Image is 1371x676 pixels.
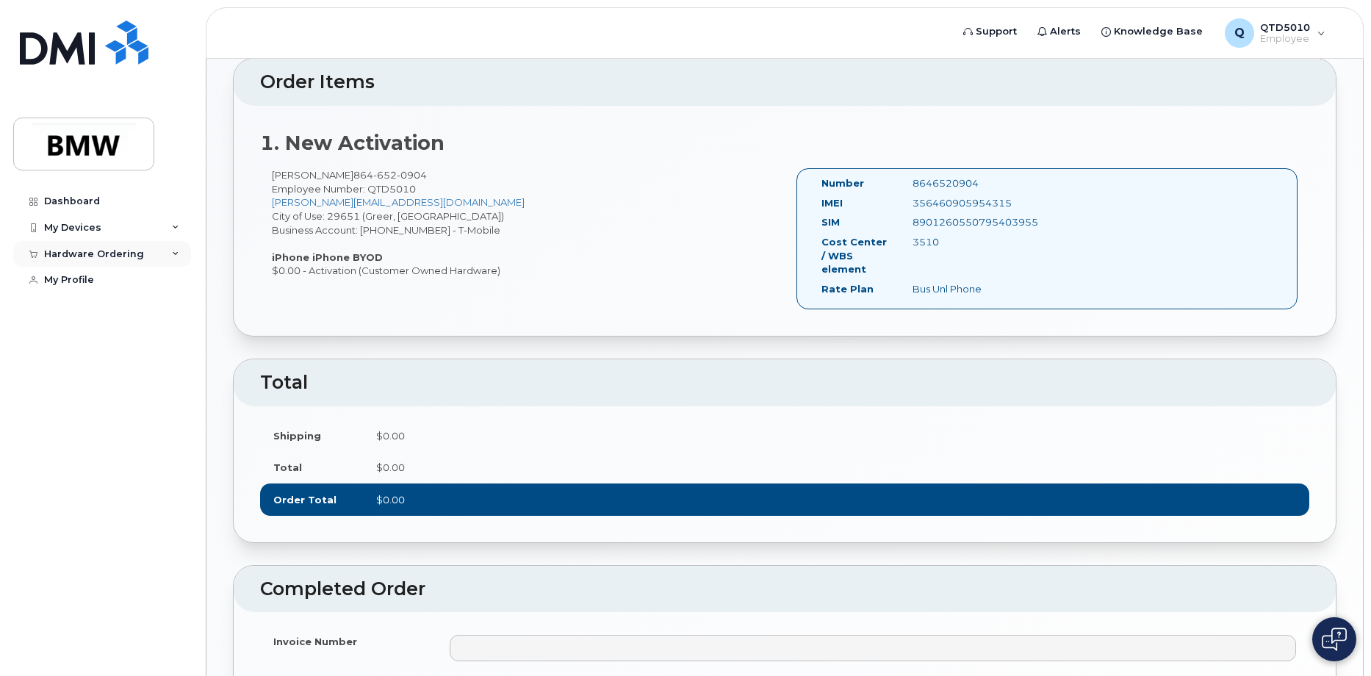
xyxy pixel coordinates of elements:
[353,169,427,181] span: 864
[821,196,843,210] label: IMEI
[1027,17,1091,46] a: Alerts
[273,461,302,475] label: Total
[272,196,525,208] a: [PERSON_NAME][EMAIL_ADDRESS][DOMAIN_NAME]
[902,215,1029,229] div: 8901260550795403955
[272,251,383,263] strong: iPhone iPhone BYOD
[273,429,321,443] label: Shipping
[1091,17,1213,46] a: Knowledge Base
[1114,24,1203,39] span: Knowledge Base
[376,461,405,473] span: $0.00
[260,168,785,278] div: [PERSON_NAME] City of Use: 29651 (Greer, [GEOGRAPHIC_DATA]) Business Account: [PHONE_NUMBER] - T-...
[260,373,1309,393] h2: Total
[953,17,1027,46] a: Support
[902,196,1029,210] div: 356460905954315
[373,169,397,181] span: 652
[260,131,445,155] strong: 1. New Activation
[376,494,405,506] span: $0.00
[902,235,1029,249] div: 3510
[821,235,890,276] label: Cost Center / WBS element
[1050,24,1081,39] span: Alerts
[376,430,405,442] span: $0.00
[821,176,864,190] label: Number
[1234,24,1245,42] span: Q
[902,282,1029,296] div: Bus Unl Phone
[260,72,1309,93] h2: Order Items
[821,215,840,229] label: SIM
[1322,628,1347,651] img: Open chat
[260,579,1309,600] h2: Completed Order
[821,282,874,296] label: Rate Plan
[272,183,416,195] span: Employee Number: QTD5010
[273,635,357,649] label: Invoice Number
[397,169,427,181] span: 0904
[273,493,337,507] label: Order Total
[1260,33,1310,45] span: Employee
[976,24,1017,39] span: Support
[902,176,1029,190] div: 8646520904
[1215,18,1336,48] div: QTD5010
[1260,21,1310,33] span: QTD5010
